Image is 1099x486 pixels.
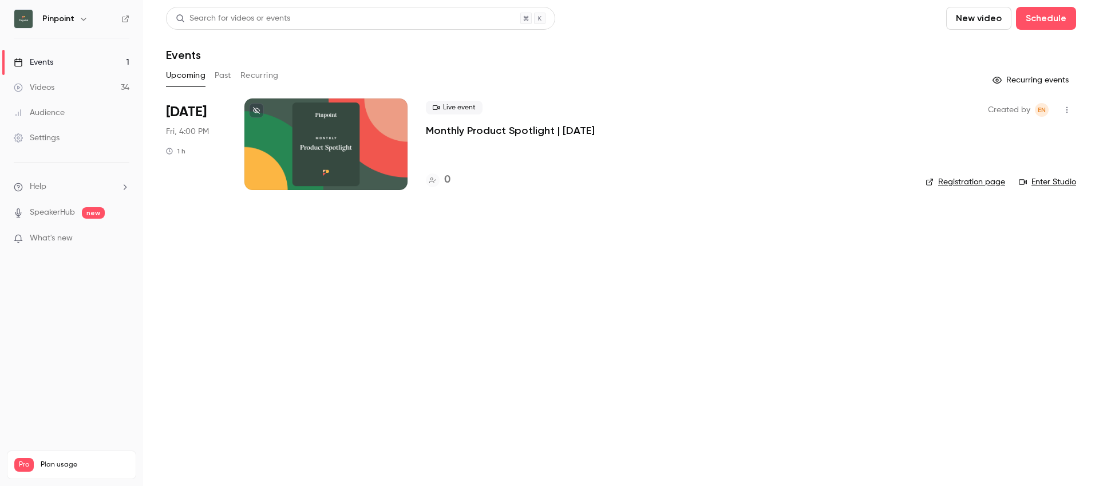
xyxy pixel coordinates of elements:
[14,82,54,93] div: Videos
[166,147,185,156] div: 1 h
[988,103,1030,117] span: Created by
[166,98,226,190] div: Oct 17 Fri, 4:00 PM (Europe/London)
[166,66,205,85] button: Upcoming
[426,124,595,137] a: Monthly Product Spotlight | [DATE]
[166,48,201,62] h1: Events
[926,176,1005,188] a: Registration page
[14,57,53,68] div: Events
[426,172,450,188] a: 0
[116,234,129,244] iframe: Noticeable Trigger
[166,126,209,137] span: Fri, 4:00 PM
[987,71,1076,89] button: Recurring events
[14,458,34,472] span: Pro
[82,207,105,219] span: new
[166,103,207,121] span: [DATE]
[176,13,290,25] div: Search for videos or events
[215,66,231,85] button: Past
[444,172,450,188] h4: 0
[14,181,129,193] li: help-dropdown-opener
[1016,7,1076,30] button: Schedule
[14,10,33,28] img: Pinpoint
[1019,176,1076,188] a: Enter Studio
[1038,103,1046,117] span: EN
[14,107,65,118] div: Audience
[30,232,73,244] span: What's new
[42,13,74,25] h6: Pinpoint
[41,460,129,469] span: Plan usage
[1035,103,1049,117] span: Emily Newton-Smith
[426,101,483,114] span: Live event
[240,66,279,85] button: Recurring
[30,207,75,219] a: SpeakerHub
[30,181,46,193] span: Help
[946,7,1011,30] button: New video
[14,132,60,144] div: Settings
